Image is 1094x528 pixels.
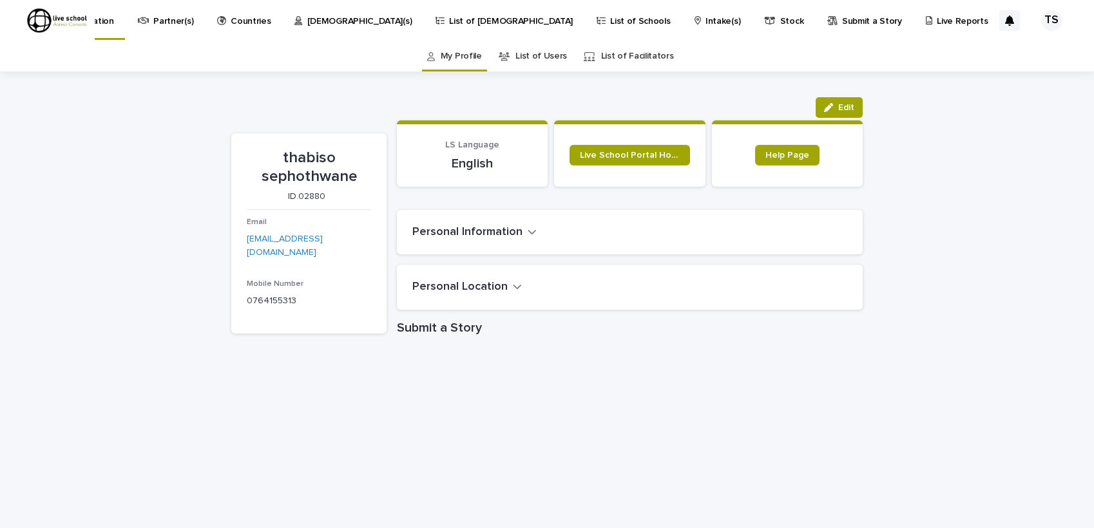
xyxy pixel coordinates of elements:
p: English [412,156,532,171]
a: List of Facilitators [601,41,674,71]
img: R9sz75l8Qv2hsNfpjweZ [26,8,88,33]
p: ID.02880 [247,191,366,202]
button: Personal Information [412,225,537,240]
a: [EMAIL_ADDRESS][DOMAIN_NAME] [247,234,323,257]
h1: Submit a Story [397,320,863,335]
span: Mobile Number [247,280,303,288]
span: Email [247,218,267,226]
h2: Personal Location [412,280,508,294]
button: Personal Location [412,280,522,294]
p: thabiso sephothwane [247,149,371,186]
button: Edit [816,97,863,118]
a: List of Users [515,41,567,71]
span: Help Page [765,151,809,160]
a: My Profile [441,41,482,71]
span: Live School Portal Home [580,151,679,160]
div: TS [1041,10,1062,31]
p: 0764155313 [247,294,371,308]
span: Edit [838,103,854,112]
span: LS Language [445,140,499,149]
a: Help Page [755,145,820,165]
a: Live School Portal Home [570,145,689,165]
h2: Personal Information [412,225,523,240]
